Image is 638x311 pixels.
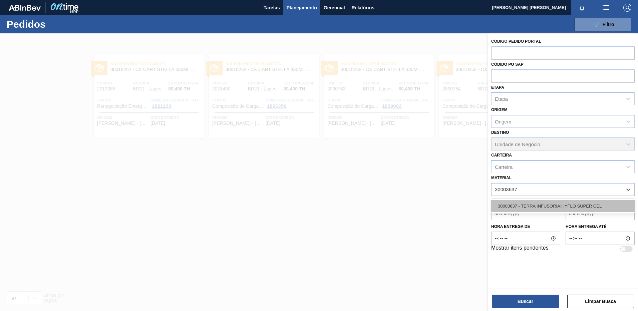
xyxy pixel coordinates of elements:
div: 30003637 - TERRA INFUSORIA;HYFLO SUPER CEL [491,200,635,212]
label: Carteira [491,153,512,158]
button: Filtro [575,18,631,31]
img: userActions [602,4,610,12]
div: Origem [495,119,511,124]
label: Mostrar itens pendentes [491,245,549,253]
label: Origem [491,107,508,112]
img: TNhmsLtSVTkK8tSr43FrP2fwEKptu5GPRR3wAAAABJRU5ErkJggg== [9,5,41,11]
button: Notificações [571,3,593,12]
span: Gerencial [324,4,345,12]
h1: Pedidos [7,20,106,28]
span: Relatórios [352,4,374,12]
span: Tarefas [264,4,280,12]
input: dd/mm/yyyy [491,207,560,220]
label: Hora entrega de [491,222,560,232]
label: Material [491,176,512,180]
img: Logout [623,4,631,12]
label: Código Pedido Portal [491,39,541,44]
div: Carteira [495,164,513,170]
label: Etapa [491,85,504,90]
span: Filtro [603,22,614,27]
label: Códido PO SAP [491,62,524,67]
div: Etapa [495,96,508,102]
label: Hora entrega até [566,222,635,232]
input: dd/mm/yyyy [566,207,635,220]
label: Destino [491,130,509,135]
span: Planejamento [287,4,317,12]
